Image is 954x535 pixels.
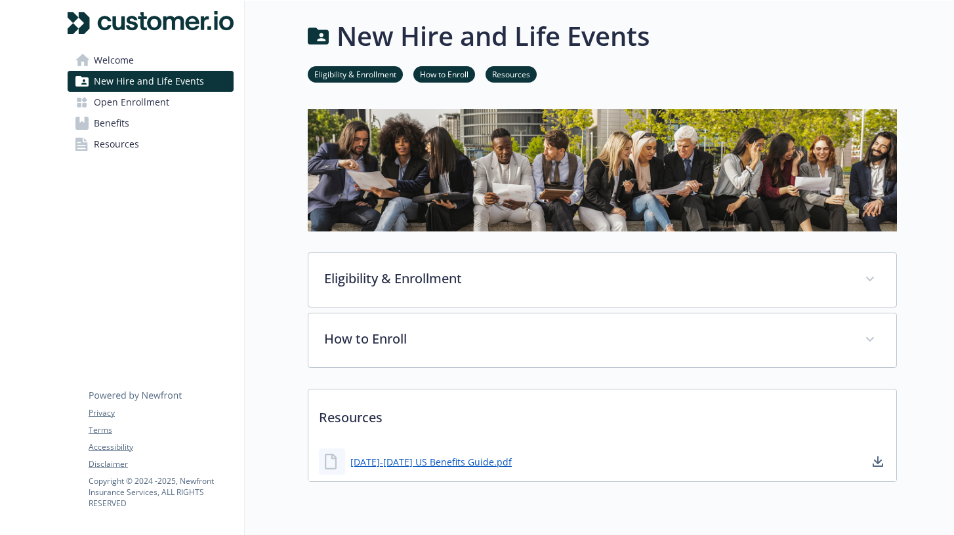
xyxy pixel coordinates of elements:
[308,313,896,367] div: How to Enroll
[94,113,129,134] span: Benefits
[68,92,234,113] a: Open Enrollment
[89,441,233,453] a: Accessibility
[870,454,886,469] a: download document
[94,92,169,113] span: Open Enrollment
[94,134,139,155] span: Resources
[89,458,233,470] a: Disclaimer
[324,269,849,288] p: Eligibility & Enrollment
[89,407,233,419] a: Privacy
[308,389,896,438] p: Resources
[486,68,537,80] a: Resources
[94,71,204,92] span: New Hire and Life Events
[308,68,403,80] a: Eligibility & Enrollment
[89,424,233,436] a: Terms
[94,50,134,71] span: Welcome
[413,68,475,80] a: How to Enroll
[350,455,512,469] a: [DATE]-[DATE] US Benefits Guide.pdf
[308,109,897,231] img: new hire page banner
[308,253,896,307] div: Eligibility & Enrollment
[89,475,233,509] p: Copyright © 2024 - 2025 , Newfront Insurance Services, ALL RIGHTS RESERVED
[324,329,849,349] p: How to Enroll
[68,134,234,155] a: Resources
[68,71,234,92] a: New Hire and Life Events
[68,50,234,71] a: Welcome
[337,16,650,56] h1: New Hire and Life Events
[68,113,234,134] a: Benefits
